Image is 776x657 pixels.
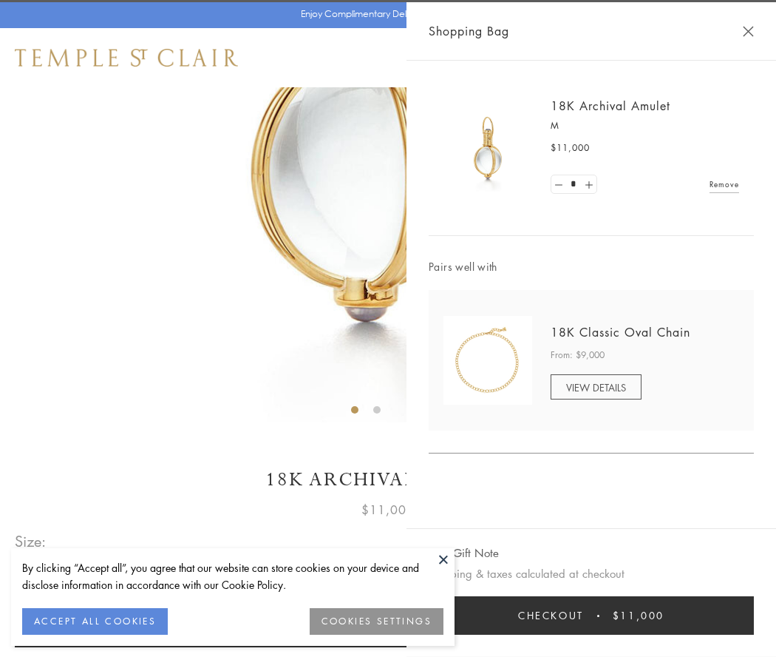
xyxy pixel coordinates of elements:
[551,118,739,133] p: M
[551,348,605,363] span: From: $9,000
[581,175,596,194] a: Set quantity to 2
[551,374,641,400] a: VIEW DETAILS
[743,26,754,37] button: Close Shopping Bag
[361,500,415,519] span: $11,000
[443,104,532,192] img: 18K Archival Amulet
[551,141,590,155] span: $11,000
[310,608,443,635] button: COOKIES SETTINGS
[443,316,532,405] img: N88865-OV18
[551,324,690,340] a: 18K Classic Oval Chain
[22,559,443,593] div: By clicking “Accept all”, you agree that our website can store cookies on your device and disclos...
[15,529,47,553] span: Size:
[429,565,754,583] p: Shipping & taxes calculated at checkout
[301,7,469,21] p: Enjoy Complimentary Delivery & Returns
[429,258,754,275] span: Pairs well with
[551,98,670,114] a: 18K Archival Amulet
[709,176,739,192] a: Remove
[429,596,754,635] button: Checkout $11,000
[613,607,664,624] span: $11,000
[15,49,238,67] img: Temple St. Clair
[429,21,509,41] span: Shopping Bag
[551,175,566,194] a: Set quantity to 0
[566,380,626,394] span: VIEW DETAILS
[518,607,584,624] span: Checkout
[429,544,499,562] button: Add Gift Note
[15,467,761,493] h1: 18K Archival Amulet
[22,608,168,635] button: ACCEPT ALL COOKIES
